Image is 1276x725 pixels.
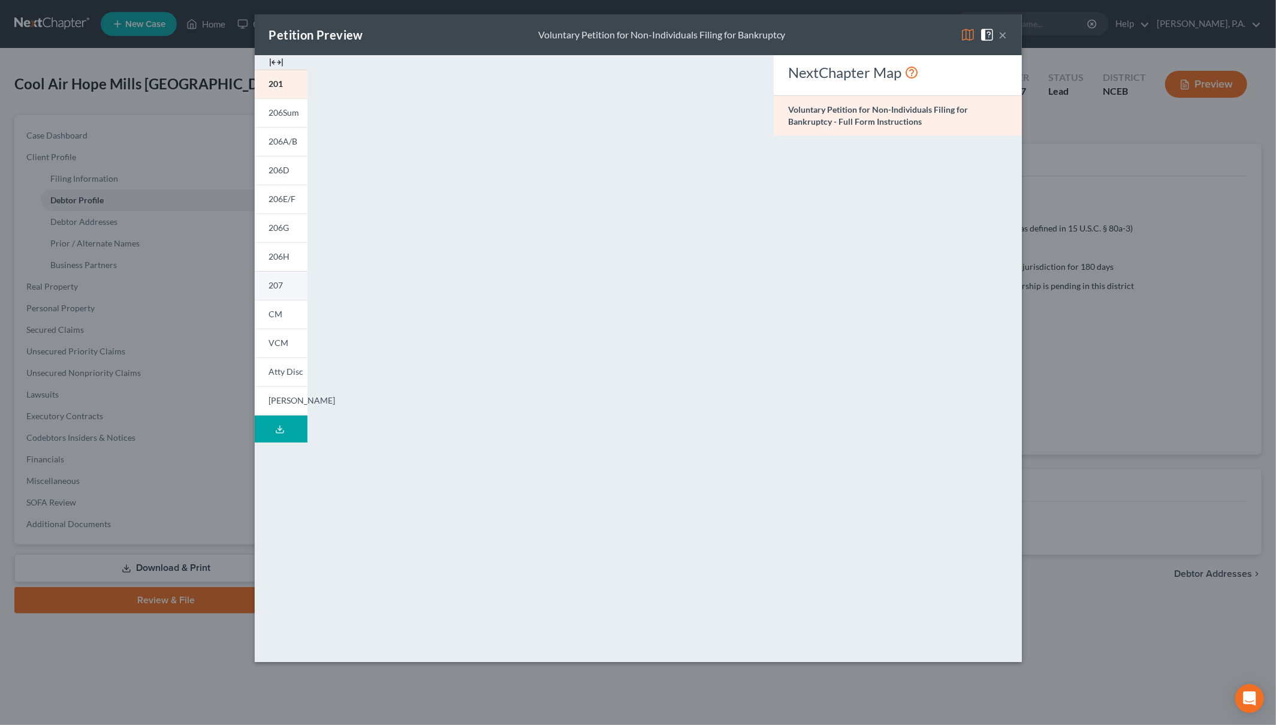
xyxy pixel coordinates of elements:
[255,242,307,271] a: 206H
[269,280,283,290] span: 207
[788,104,968,127] strong: Voluntary Petition for Non-Individuals Filing for Bankruptcy - Full Form Instructions
[255,156,307,185] a: 206D
[255,127,307,156] a: 206A/B
[329,65,752,649] iframe: <object ng-attr-data='[URL][DOMAIN_NAME]' type='application/pdf' width='100%' height='975px'></ob...
[255,185,307,213] a: 206E/F
[269,251,290,261] span: 206H
[269,222,289,233] span: 206G
[269,338,289,348] span: VCM
[961,28,975,42] img: map-eea8200ae884c6f1103ae1953ef3d486a96c86aabb227e865a55264e3737af1f.svg
[269,395,336,405] span: [PERSON_NAME]
[269,55,283,70] img: expand-e0f6d898513216a626fdd78e52531dac95497ffd26381d4c15ee2fc46db09dca.svg
[269,136,298,146] span: 206A/B
[269,79,283,89] span: 201
[255,329,307,357] a: VCM
[1235,684,1264,713] div: Open Intercom Messenger
[269,194,296,204] span: 206E/F
[269,26,363,43] div: Petition Preview
[269,366,304,377] span: Atty Disc
[269,309,283,319] span: CM
[788,63,1007,82] div: NextChapter Map
[538,28,786,42] div: Voluntary Petition for Non-Individuals Filing for Bankruptcy
[255,300,307,329] a: CM
[999,28,1007,42] button: ×
[255,70,307,98] a: 201
[255,386,307,416] a: [PERSON_NAME]
[255,357,307,386] a: Atty Disc
[269,165,290,175] span: 206D
[269,107,300,118] span: 206Sum
[255,213,307,242] a: 206G
[255,98,307,127] a: 206Sum
[980,28,994,42] img: help-close-5ba153eb36485ed6c1ea00a893f15db1cb9b99d6cae46e1a8edb6c62d00a1a76.svg
[255,271,307,300] a: 207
